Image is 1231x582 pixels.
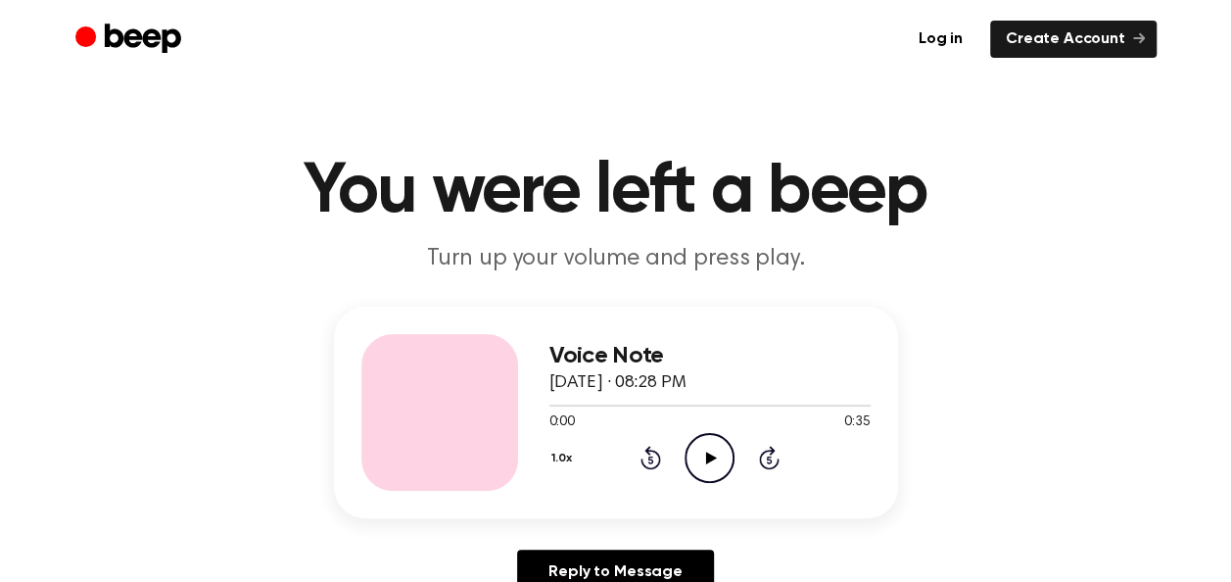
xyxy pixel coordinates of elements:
a: Beep [75,21,186,59]
span: 0:00 [549,412,575,433]
span: 0:35 [844,412,870,433]
p: Turn up your volume and press play. [240,243,992,275]
a: Create Account [990,21,1157,58]
span: [DATE] · 08:28 PM [549,374,687,392]
h3: Voice Note [549,343,871,369]
button: 1.0x [549,442,580,475]
h1: You were left a beep [115,157,1117,227]
a: Log in [903,21,978,58]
